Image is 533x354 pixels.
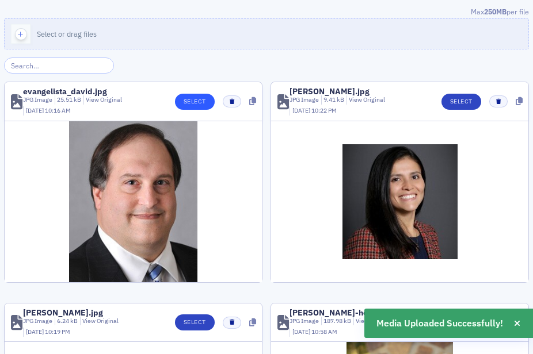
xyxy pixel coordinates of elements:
span: [DATE] [26,328,45,336]
span: [DATE] [292,328,311,336]
div: JPG Image [290,95,319,105]
span: Select or drag files [37,29,97,39]
div: [PERSON_NAME]-headshot.jpg [290,309,408,317]
a: View Original [82,317,119,325]
button: Select [441,94,481,110]
span: 10:22 PM [311,106,337,114]
button: Select [175,94,215,110]
a: View Original [356,317,392,325]
span: 10:58 AM [311,328,337,336]
span: 10:19 PM [45,328,70,336]
span: Media Uploaded Successfully! [376,317,503,330]
button: Select [175,314,215,330]
div: JPG Image [23,95,52,105]
a: View Original [86,95,122,103]
span: [DATE] [26,106,45,114]
button: Select or drag files [4,18,529,49]
div: evangelista_david.jpg [23,87,107,95]
span: 10:16 AM [45,106,71,114]
span: [DATE] [292,106,311,114]
div: 9.41 kB [321,95,345,105]
div: 25.51 kB [55,95,82,105]
span: 250MB [484,7,507,16]
div: 6.24 kB [55,317,78,326]
div: Max per file [4,6,529,19]
div: [PERSON_NAME].jpg [23,309,103,317]
a: View Original [349,95,385,103]
div: JPG Image [290,317,319,326]
div: 187.98 kB [321,317,352,326]
div: [PERSON_NAME].jpg [290,87,370,95]
input: Search… [4,57,114,74]
div: JPG Image [23,317,52,326]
